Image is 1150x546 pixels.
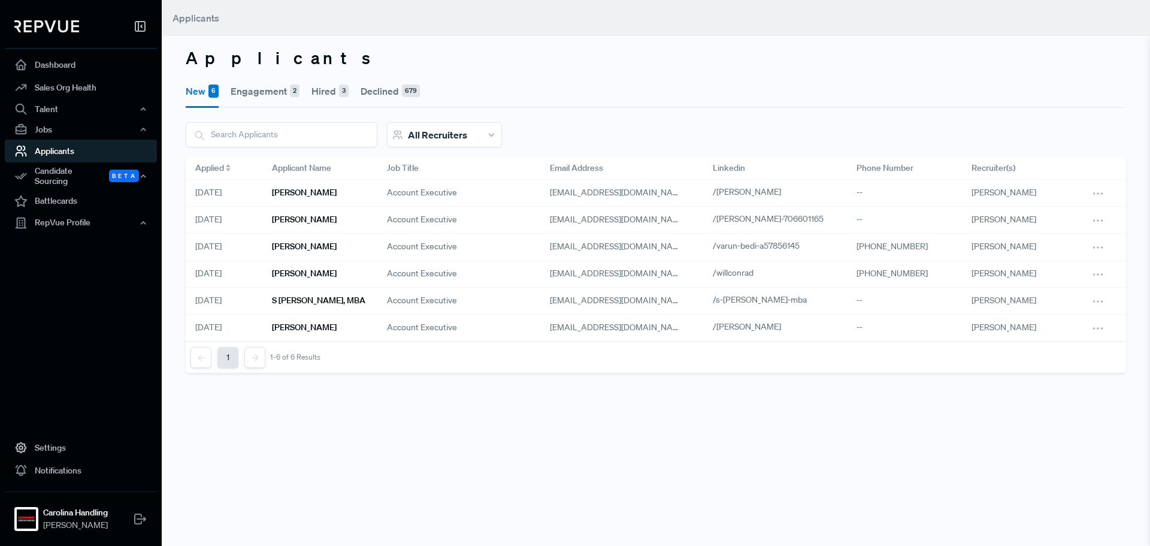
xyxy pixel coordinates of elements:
[195,162,224,174] span: Applied
[43,506,108,519] strong: Carolina Handling
[5,76,157,99] a: Sales Org Health
[387,294,457,307] span: Account Executive
[550,268,687,279] span: [EMAIL_ADDRESS][DOMAIN_NAME]
[172,12,219,24] span: Applicants
[5,162,157,190] div: Candidate Sourcing
[217,347,238,368] button: 1
[272,322,337,333] h6: [PERSON_NAME]
[847,234,962,261] div: [PHONE_NUMBER]
[847,261,962,288] div: [PHONE_NUMBER]
[387,213,457,226] span: Account Executive
[186,207,262,234] div: [DATE]
[186,180,262,207] div: [DATE]
[713,240,800,251] span: /varun-bedi-a57856145
[5,491,157,536] a: Carolina HandlingCarolina Handling[PERSON_NAME]
[244,347,265,368] button: Next
[550,162,603,174] span: Email Address
[550,295,687,306] span: [EMAIL_ADDRESS][DOMAIN_NAME]
[713,240,813,251] a: /varun-bedi-a57856145
[208,85,219,98] div: 6
[109,170,139,182] span: Beta
[857,162,913,174] span: Phone Number
[270,353,320,361] div: 1-6 of 6 Results
[387,186,457,199] span: Account Executive
[186,261,262,288] div: [DATE]
[713,267,767,278] a: /willconrad
[550,241,687,252] span: [EMAIL_ADDRESS][DOMAIN_NAME]
[713,321,781,332] span: /[PERSON_NAME]
[387,267,457,280] span: Account Executive
[5,119,157,140] button: Jobs
[387,162,419,174] span: Job Title
[186,234,262,261] div: [DATE]
[272,215,337,225] h6: [PERSON_NAME]
[190,347,320,368] nav: pagination
[408,129,467,141] span: All Recruiters
[713,267,753,278] span: /willconrad
[339,85,349,98] div: 3
[972,187,1036,198] span: [PERSON_NAME]
[272,188,337,198] h6: [PERSON_NAME]
[972,295,1036,306] span: [PERSON_NAME]
[5,99,157,119] button: Talent
[713,186,781,197] span: /[PERSON_NAME]
[186,48,1126,68] h3: Applicants
[43,519,108,532] span: [PERSON_NAME]
[290,85,299,98] div: 2
[550,187,687,198] span: [EMAIL_ADDRESS][DOMAIN_NAME]
[5,436,157,459] a: Settings
[402,85,420,98] div: 679
[972,322,1036,333] span: [PERSON_NAME]
[550,214,687,225] span: [EMAIL_ADDRESS][DOMAIN_NAME]
[186,157,262,180] div: Toggle SortBy
[847,288,962,315] div: --
[186,74,219,108] button: New6
[272,242,337,252] h6: [PERSON_NAME]
[387,240,457,253] span: Account Executive
[713,213,837,224] a: /[PERSON_NAME]-706601165
[190,347,211,368] button: Previous
[5,459,157,482] a: Notifications
[972,268,1036,279] span: [PERSON_NAME]
[713,321,795,332] a: /[PERSON_NAME]
[713,294,821,305] a: /s-[PERSON_NAME]-mba
[5,213,157,233] button: RepVue Profile
[272,295,365,306] h6: S [PERSON_NAME], MBA
[5,140,157,162] a: Applicants
[186,288,262,315] div: [DATE]
[361,74,420,108] button: Declined679
[186,315,262,342] div: [DATE]
[17,509,36,529] img: Carolina Handling
[550,322,687,333] span: [EMAIL_ADDRESS][DOMAIN_NAME]
[186,123,377,146] input: Search Applicants
[713,213,824,224] span: /[PERSON_NAME]-706601165
[847,180,962,207] div: --
[847,315,962,342] div: --
[847,207,962,234] div: --
[972,241,1036,252] span: [PERSON_NAME]
[272,269,337,279] h6: [PERSON_NAME]
[14,20,79,32] img: RepVue
[5,190,157,213] a: Battlecards
[972,214,1036,225] span: [PERSON_NAME]
[713,294,807,305] span: /s-[PERSON_NAME]-mba
[5,162,157,190] button: Candidate Sourcing Beta
[713,186,795,197] a: /[PERSON_NAME]
[387,321,457,334] span: Account Executive
[5,53,157,76] a: Dashboard
[311,74,349,108] button: Hired3
[272,162,331,174] span: Applicant Name
[972,162,1015,174] span: Recruiter(s)
[713,162,745,174] span: Linkedin
[231,74,299,108] button: Engagement2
